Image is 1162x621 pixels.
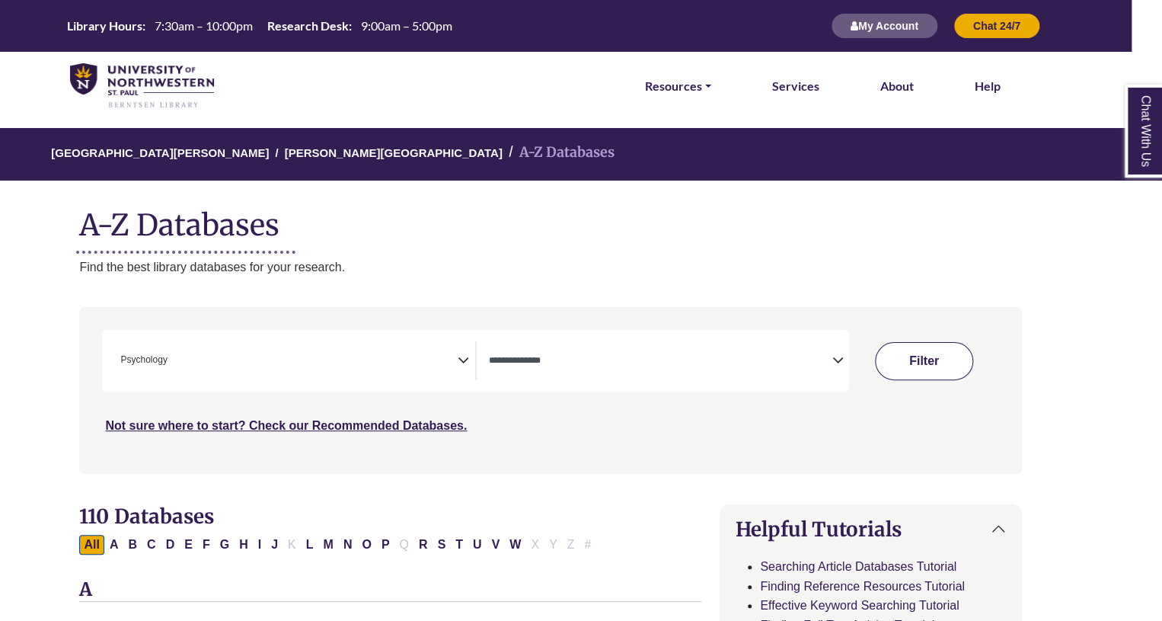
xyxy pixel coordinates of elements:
button: Filter Results V [487,535,504,555]
button: Filter Results C [142,535,161,555]
textarea: Search [489,356,832,368]
a: Services [772,76,819,96]
p: Find the best library databases for your research. [79,258,1021,277]
a: Searching Article Databases Tutorial [760,560,956,573]
button: Chat 24/7 [953,13,1040,39]
span: 7:30am – 10:00pm [155,18,253,33]
button: Filter Results G [215,535,234,555]
img: library_home [70,63,214,109]
span: Psychology [120,353,167,367]
a: [GEOGRAPHIC_DATA][PERSON_NAME] [51,144,269,159]
a: About [880,76,914,96]
h1: A-Z Databases [79,196,1021,242]
button: Helpful Tutorials [720,505,1020,553]
a: Hours Today [61,18,458,35]
button: Filter Results D [161,535,180,555]
h3: A [79,579,701,602]
button: Filter Results E [180,535,197,555]
span: 9:00am – 5:00pm [361,18,452,33]
button: Filter Results P [377,535,394,555]
button: Filter Results A [105,535,123,555]
button: Filter Results I [254,535,266,555]
button: Submit for Search Results [875,342,973,380]
li: A-Z Databases [503,142,615,164]
button: Filter Results S [433,535,450,555]
button: Filter Results H [235,535,253,555]
li: Psychology [114,353,167,367]
th: Library Hours: [61,18,146,34]
a: Help [975,76,1001,96]
a: Effective Keyword Searching Tutorial [760,599,959,612]
span: 110 Databases [79,504,213,529]
button: My Account [831,13,938,39]
nav: Search filters [79,307,1021,473]
button: Filter Results F [198,535,215,555]
a: My Account [831,19,938,32]
div: Alpha-list to filter by first letter of database name [79,537,597,550]
button: Filter Results R [414,535,433,555]
button: Filter Results B [123,535,142,555]
button: Filter Results U [468,535,487,555]
button: Filter Results J [267,535,283,555]
button: Filter Results W [505,535,525,555]
a: Not sure where to start? Check our Recommended Databases. [105,419,467,432]
button: Filter Results O [357,535,375,555]
a: Resources [645,76,711,96]
a: Finding Reference Resources Tutorial [760,580,965,593]
textarea: Search [171,356,177,368]
button: Filter Results N [339,535,357,555]
button: Filter Results M [318,535,337,555]
a: [PERSON_NAME][GEOGRAPHIC_DATA] [285,144,503,159]
button: Filter Results T [451,535,468,555]
button: All [79,535,104,555]
th: Research Desk: [261,18,353,34]
button: Filter Results L [302,535,318,555]
table: Hours Today [61,18,458,32]
a: Chat 24/7 [953,19,1040,32]
nav: breadcrumb [79,128,1021,181]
